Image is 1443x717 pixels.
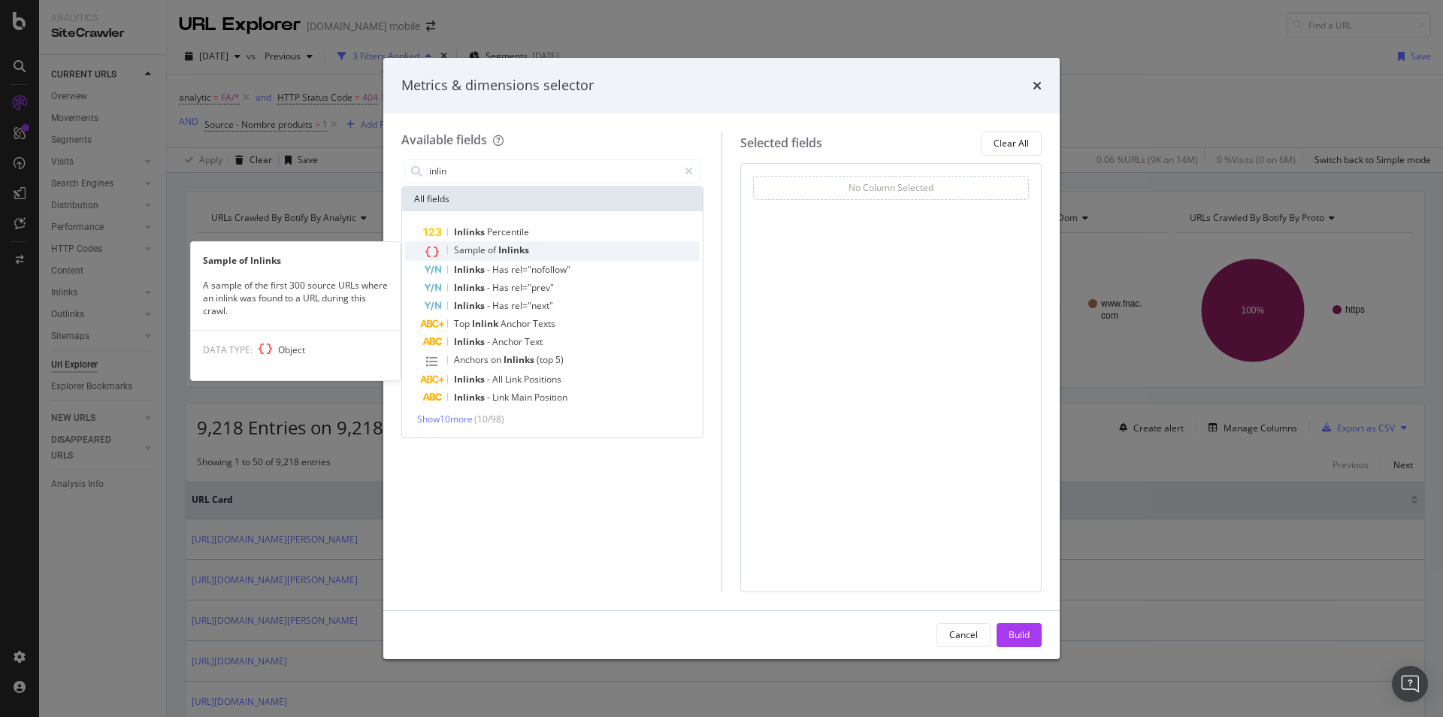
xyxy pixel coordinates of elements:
span: Sample [454,244,488,256]
span: Top [454,317,472,330]
div: Build [1009,628,1030,641]
span: Positions [524,373,561,386]
span: Inlinks [454,281,487,294]
div: times [1033,76,1042,95]
span: Main [511,391,534,404]
input: Search by field name [428,160,678,183]
span: Show 10 more [417,413,473,425]
span: Inlinks [454,373,487,386]
span: Inlinks [504,353,537,366]
span: rel="next" [511,299,553,312]
span: - [487,299,492,312]
span: Anchor [492,335,525,348]
span: (top [537,353,555,366]
span: Inlinks [454,335,487,348]
span: Has [492,263,511,276]
span: Inlinks [454,299,487,312]
span: rel="prev" [511,281,554,294]
span: Percentile [487,225,529,238]
span: ( 10 / 98 ) [474,413,504,425]
div: Available fields [401,132,487,148]
span: Link [492,391,511,404]
div: No Column Selected [849,181,933,194]
span: - [487,391,492,404]
span: Inlink [472,317,501,330]
div: A sample of the first 300 source URLs where an inlink was found to a URL during this crawl. [191,279,400,317]
span: All [492,373,505,386]
div: Selected fields [740,135,822,152]
span: - [487,335,492,348]
div: Clear All [994,137,1029,150]
span: Has [492,299,511,312]
span: Inlinks [498,244,529,256]
div: All fields [402,187,703,211]
span: rel="nofollow" [511,263,570,276]
span: Link [505,373,524,386]
span: of [488,244,498,256]
span: Anchors [454,353,491,366]
span: - [487,373,492,386]
span: Has [492,281,511,294]
button: Cancel [936,623,991,647]
div: modal [383,58,1060,659]
div: Open Intercom Messenger [1392,666,1428,702]
button: Clear All [981,132,1042,156]
div: Sample of Inlinks [191,254,400,267]
span: - [487,263,492,276]
div: Metrics & dimensions selector [401,76,594,95]
span: on [491,353,504,366]
span: - [487,281,492,294]
span: Text [525,335,543,348]
button: Build [997,623,1042,647]
span: Texts [533,317,555,330]
span: Position [534,391,567,404]
span: 5) [555,353,564,366]
span: Inlinks [454,225,487,238]
span: Inlinks [454,391,487,404]
div: Cancel [949,628,978,641]
span: Inlinks [454,263,487,276]
span: Anchor [501,317,533,330]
